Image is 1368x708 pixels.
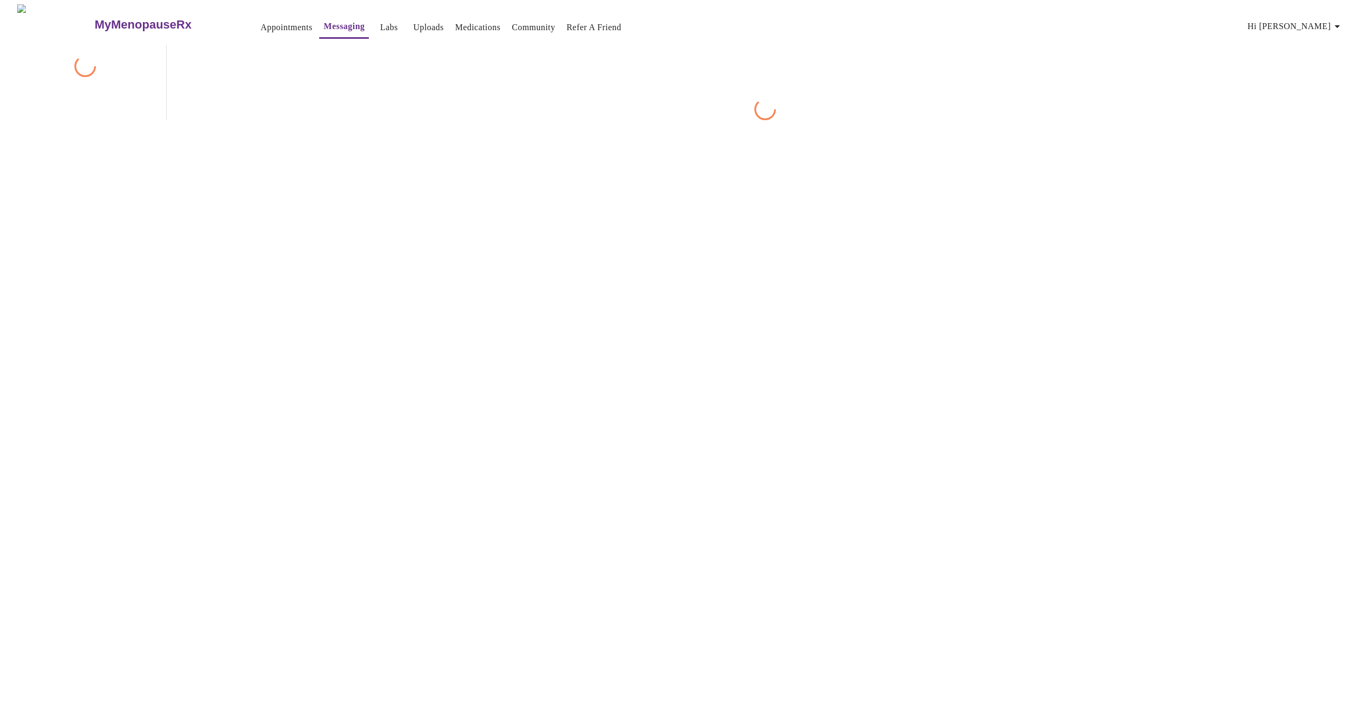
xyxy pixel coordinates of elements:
span: Hi [PERSON_NAME] [1248,19,1344,34]
a: Medications [455,20,500,35]
button: Medications [451,17,505,38]
button: Hi [PERSON_NAME] [1243,16,1348,37]
a: Refer a Friend [567,20,622,35]
button: Messaging [319,16,369,39]
img: MyMenopauseRx Logo [17,4,93,45]
a: MyMenopauseRx [93,6,235,44]
button: Appointments [256,17,317,38]
button: Labs [372,17,406,38]
button: Community [507,17,560,38]
button: Uploads [409,17,448,38]
a: Messaging [324,19,365,34]
button: Refer a Friend [562,17,626,38]
a: Appointments [260,20,312,35]
h3: MyMenopauseRx [94,18,191,32]
a: Labs [380,20,398,35]
a: Uploads [413,20,444,35]
a: Community [512,20,555,35]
